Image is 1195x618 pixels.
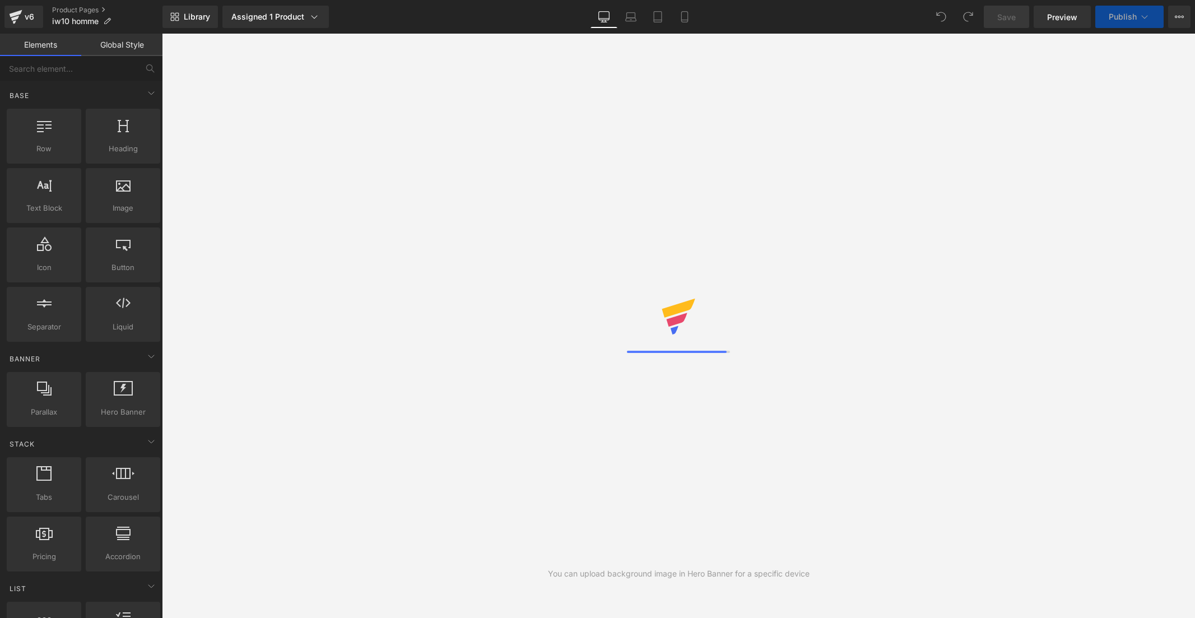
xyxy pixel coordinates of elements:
[8,439,36,449] span: Stack
[10,406,78,418] span: Parallax
[8,583,27,594] span: List
[81,34,162,56] a: Global Style
[89,262,157,273] span: Button
[89,143,157,155] span: Heading
[10,202,78,214] span: Text Block
[52,6,162,15] a: Product Pages
[10,321,78,333] span: Separator
[997,11,1016,23] span: Save
[10,262,78,273] span: Icon
[10,491,78,503] span: Tabs
[930,6,952,28] button: Undo
[1095,6,1164,28] button: Publish
[548,568,810,580] div: You can upload background image in Hero Banner for a specific device
[957,6,979,28] button: Redo
[231,11,320,22] div: Assigned 1 Product
[644,6,671,28] a: Tablet
[1034,6,1091,28] a: Preview
[10,143,78,155] span: Row
[89,202,157,214] span: Image
[1168,6,1191,28] button: More
[22,10,36,24] div: v6
[89,551,157,563] span: Accordion
[89,406,157,418] span: Hero Banner
[89,321,157,333] span: Liquid
[8,354,41,364] span: Banner
[184,12,210,22] span: Library
[1109,12,1137,21] span: Publish
[590,6,617,28] a: Desktop
[1047,11,1077,23] span: Preview
[671,6,698,28] a: Mobile
[617,6,644,28] a: Laptop
[10,551,78,563] span: Pricing
[89,491,157,503] span: Carousel
[8,90,30,101] span: Base
[162,6,218,28] a: New Library
[52,17,99,26] span: iw10 homme
[4,6,43,28] a: v6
